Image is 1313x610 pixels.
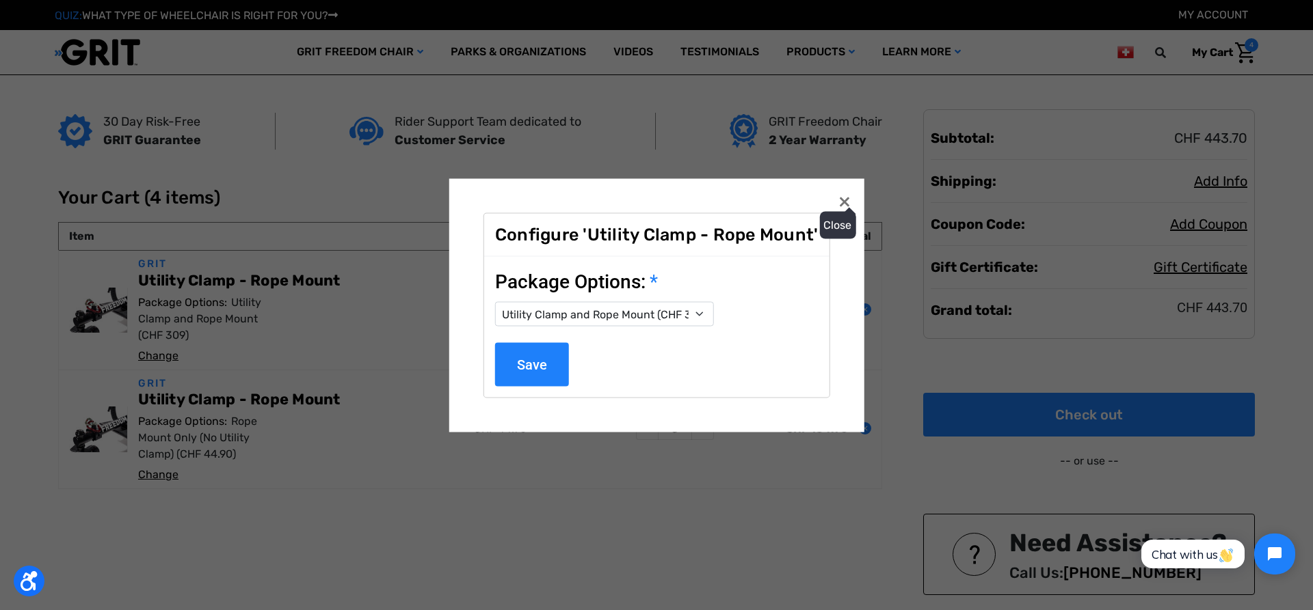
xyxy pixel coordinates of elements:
span: × [838,188,851,214]
iframe: Tidio Chat [1126,522,1307,586]
input: Save [495,342,569,386]
h2: Configure 'Utility Clamp - Rope Mount' [495,224,819,245]
label: Package Options: [495,267,819,296]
